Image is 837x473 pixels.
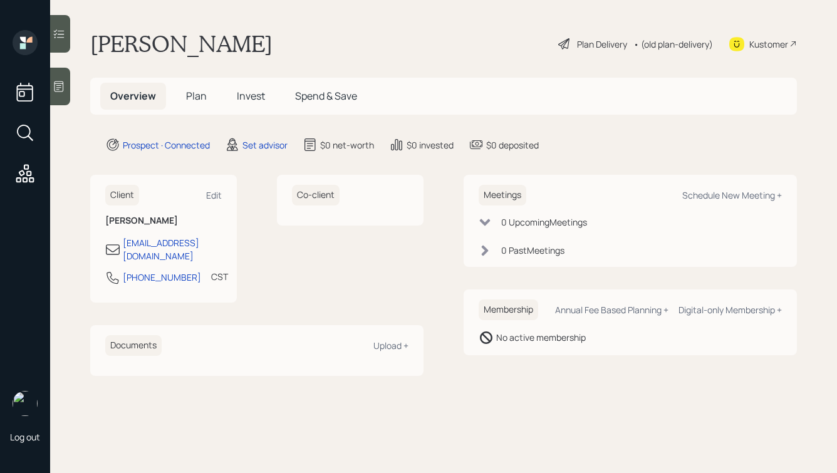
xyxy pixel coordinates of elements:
div: • (old plan-delivery) [633,38,713,51]
div: Plan Delivery [577,38,627,51]
div: [PHONE_NUMBER] [123,271,201,284]
div: $0 deposited [486,138,539,152]
div: No active membership [496,331,586,344]
span: Invest [237,89,265,103]
div: $0 net-worth [320,138,374,152]
h6: Meetings [479,185,526,205]
div: Annual Fee Based Planning + [555,304,668,316]
div: Upload + [373,340,408,351]
div: Edit [206,189,222,201]
div: CST [211,270,228,283]
div: Schedule New Meeting + [682,189,782,201]
div: 0 Upcoming Meeting s [501,216,587,229]
div: Kustomer [749,38,788,51]
div: Digital-only Membership + [678,304,782,316]
h6: [PERSON_NAME] [105,216,222,226]
h6: Client [105,185,139,205]
div: [EMAIL_ADDRESS][DOMAIN_NAME] [123,236,222,262]
div: $0 invested [407,138,454,152]
div: Set advisor [242,138,288,152]
h6: Documents [105,335,162,356]
h6: Membership [479,299,538,320]
span: Plan [186,89,207,103]
div: 0 Past Meeting s [501,244,564,257]
div: Prospect · Connected [123,138,210,152]
div: Log out [10,431,40,443]
h6: Co-client [292,185,340,205]
span: Spend & Save [295,89,357,103]
h1: [PERSON_NAME] [90,30,273,58]
span: Overview [110,89,156,103]
img: hunter_neumayer.jpg [13,391,38,416]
